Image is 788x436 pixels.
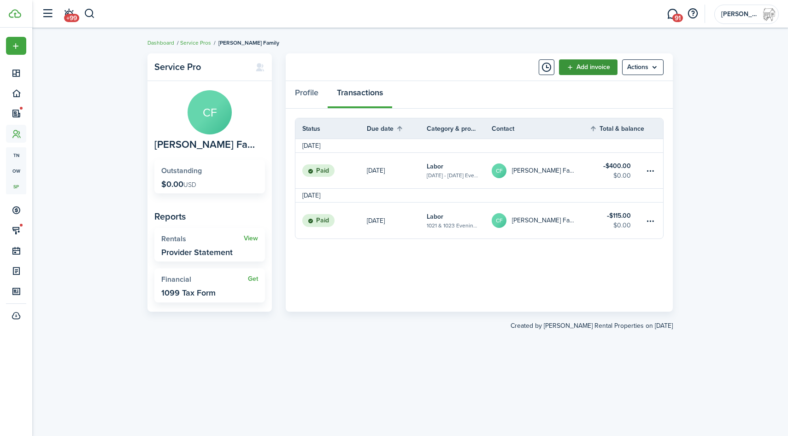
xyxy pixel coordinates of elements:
a: $400.00$0.00 [589,153,645,188]
menu-btn: Actions [622,59,664,75]
a: Messaging [664,2,681,26]
p: [DATE] [367,216,385,226]
button: Open menu [6,37,26,55]
th: Sort [589,123,645,134]
a: CF[PERSON_NAME] Family [492,153,589,188]
table-amount-description: $0.00 [613,171,631,180]
td: [DATE] [295,191,327,200]
table-amount-description: $0.00 [613,221,631,230]
a: Dashboard [147,39,174,47]
th: Category & property [427,124,492,134]
img: Carranza Rental Properties [762,7,776,22]
avatar-text: CF [188,90,232,134]
span: [PERSON_NAME] Family [218,39,279,47]
panel-main-title: Service Pro [154,62,246,72]
widget-stats-description: 1099 Tax Form [161,288,216,297]
img: TenantCloud [9,9,21,18]
a: sp [6,179,26,194]
p: [DATE] [367,166,385,175]
avatar-text: CF [492,213,506,228]
th: Sort [367,123,427,134]
span: +99 [64,14,79,22]
span: Outstanding [161,165,202,176]
a: Paid [295,153,367,188]
table-amount-title: $400.00 [603,161,631,171]
th: Status [295,124,367,134]
a: Paid [295,203,367,238]
a: Profile [286,81,328,109]
a: Add invoice [559,59,617,75]
span: USD [183,180,196,190]
created-at: Created by [PERSON_NAME] Rental Properties on [DATE] [147,312,673,331]
p: $0.00 [161,180,196,189]
a: $115.00$0.00 [589,203,645,238]
span: Carranza Rental Properties [721,11,758,17]
avatar-text: CF [492,163,506,178]
panel-main-subtitle: Reports [154,209,265,223]
widget-stats-description: Provider Statement [161,248,233,257]
widget-stats-title: Financial [161,275,248,284]
a: tn [6,147,26,163]
table-profile-info-text: [PERSON_NAME] Family [512,217,576,224]
a: Labor[DATE] - [DATE] Evening Dun, Unit 1018 [427,153,492,188]
a: CF[PERSON_NAME] Family [492,203,589,238]
a: ow [6,163,26,179]
table-info-title: Labor [427,162,443,171]
span: 91 [672,14,683,22]
button: Open resource center [685,6,700,22]
a: Notifications [60,2,77,26]
a: [DATE] [367,153,427,188]
a: [DATE] [367,203,427,238]
button: Open menu [622,59,664,75]
a: Get [248,275,258,283]
button: Timeline [539,59,554,75]
a: Labor1021 & 1023 Evening Dun, Unit 1021 [427,203,492,238]
table-subtitle: [DATE] - [DATE] Evening Dun, Unit 1018 [427,171,478,180]
th: Contact [492,124,589,134]
a: View [244,235,258,242]
status: Paid [302,164,335,177]
button: Open sidebar [39,5,56,23]
widget-stats-title: Rentals [161,235,244,243]
table-amount-title: $115.00 [607,211,631,221]
table-profile-info-text: [PERSON_NAME] Family [512,167,576,174]
span: Cisneros Family [154,139,260,151]
table-info-title: Labor [427,212,443,221]
table-subtitle: 1021 & 1023 Evening Dun, Unit 1021 [427,221,478,230]
a: Service Pros [180,39,211,47]
button: Search [84,6,95,22]
td: [DATE] [295,141,327,151]
status: Paid [302,214,335,227]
